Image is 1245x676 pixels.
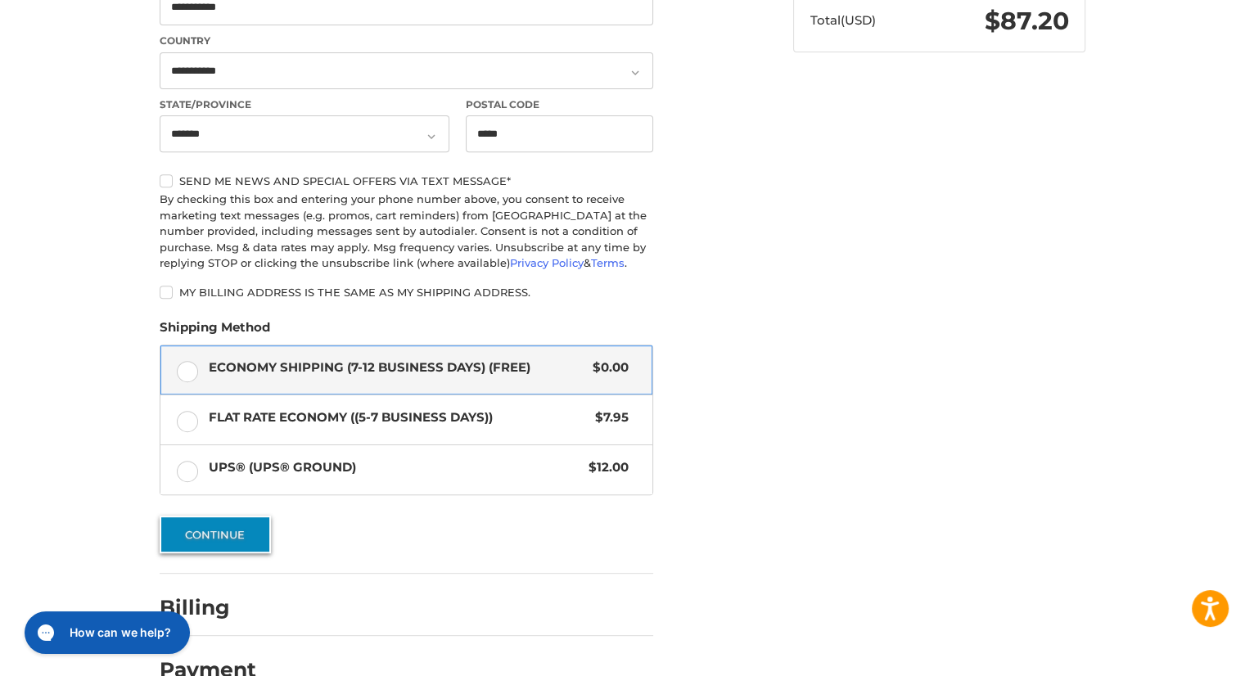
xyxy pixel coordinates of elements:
[580,458,629,477] span: $12.00
[160,516,271,553] button: Continue
[510,256,584,269] a: Privacy Policy
[160,286,653,299] label: My billing address is the same as my shipping address.
[160,192,653,272] div: By checking this box and entering your phone number above, you consent to receive marketing text ...
[584,358,629,377] span: $0.00
[160,34,653,48] label: Country
[810,12,876,28] span: Total (USD)
[209,408,588,427] span: Flat Rate Economy ((5-7 Business Days))
[985,6,1069,36] span: $87.20
[209,358,585,377] span: Economy Shipping (7-12 Business Days) (Free)
[16,606,194,660] iframe: Gorgias live chat messenger
[160,595,255,620] h2: Billing
[587,408,629,427] span: $7.95
[160,174,653,187] label: Send me news and special offers via text message*
[160,97,449,112] label: State/Province
[209,458,581,477] span: UPS® (UPS® Ground)
[160,318,270,345] legend: Shipping Method
[591,256,625,269] a: Terms
[466,97,654,112] label: Postal Code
